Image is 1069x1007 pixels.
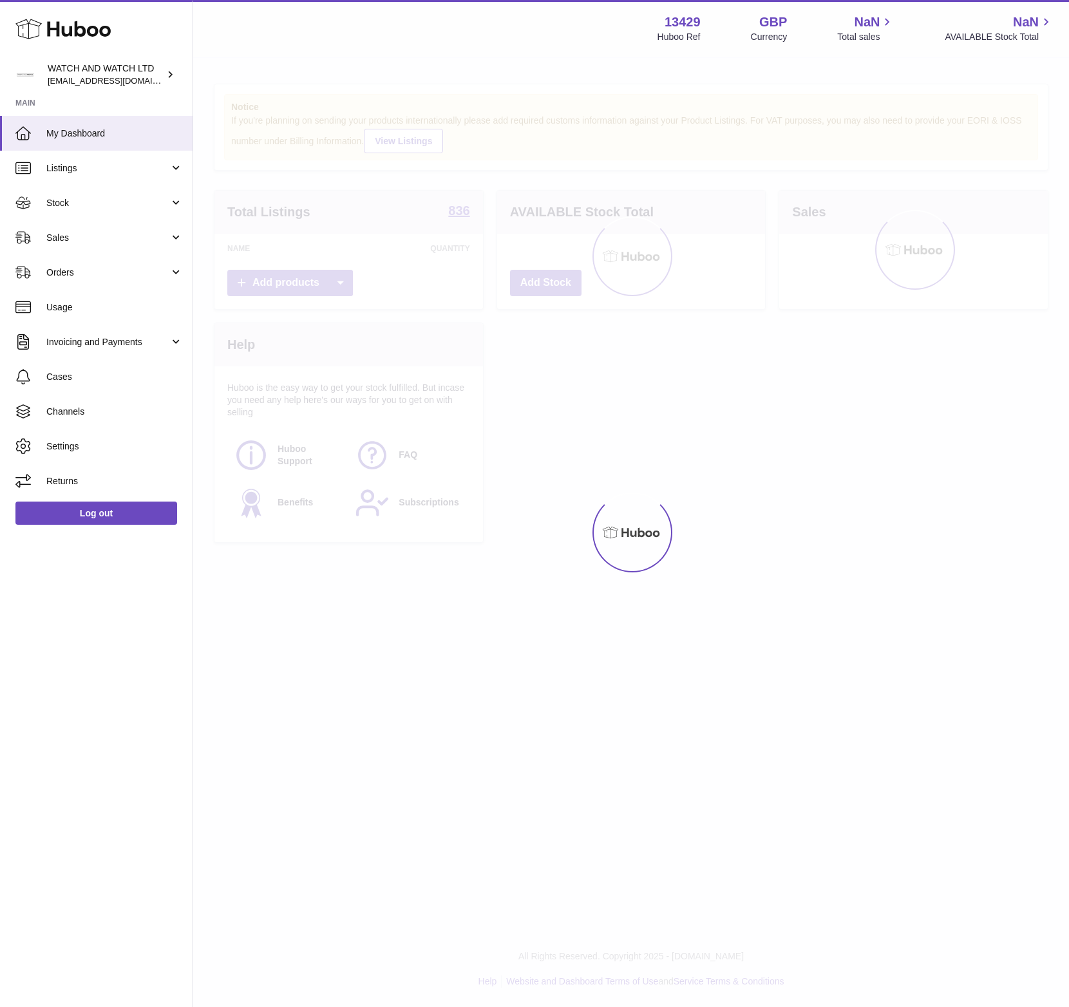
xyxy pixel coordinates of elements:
span: Listings [46,162,169,174]
span: NaN [1013,14,1039,31]
strong: 13429 [665,14,701,31]
span: My Dashboard [46,127,183,140]
div: Currency [751,31,788,43]
span: Invoicing and Payments [46,336,169,348]
a: NaN AVAILABLE Stock Total [945,14,1054,43]
span: [EMAIL_ADDRESS][DOMAIN_NAME] [48,75,189,86]
a: Log out [15,502,177,525]
span: AVAILABLE Stock Total [945,31,1054,43]
a: NaN Total sales [837,14,894,43]
div: Huboo Ref [657,31,701,43]
img: baris@watchandwatch.co.uk [15,65,35,84]
span: Usage [46,301,183,314]
span: Total sales [837,31,894,43]
span: NaN [854,14,880,31]
strong: GBP [759,14,787,31]
span: Orders [46,267,169,279]
span: Cases [46,371,183,383]
span: Settings [46,440,183,453]
span: Channels [46,406,183,418]
span: Stock [46,197,169,209]
div: WATCH AND WATCH LTD [48,62,164,87]
span: Sales [46,232,169,244]
span: Returns [46,475,183,487]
